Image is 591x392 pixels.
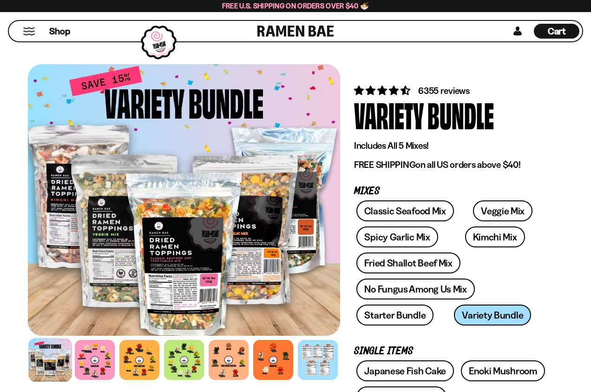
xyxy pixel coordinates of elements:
strong: FREE SHIPPING [354,159,415,170]
a: Starter Bundle [356,305,433,326]
div: Variety [354,97,424,132]
a: Japanese Fish Cake [356,360,454,381]
p: Mixes [354,187,549,196]
a: Kimchi Mix [465,226,525,247]
p: Includes All 5 Mixes! [354,140,549,152]
span: 4.63 stars [354,85,412,96]
a: Veggie Mix [473,200,532,221]
p: on all US orders above $40! [354,159,549,171]
span: Cart [548,26,566,37]
a: Classic Seafood Mix [356,200,453,221]
div: Cart [534,21,579,41]
span: Shop [49,25,70,38]
button: Mobile Menu Trigger [23,27,35,35]
div: Bundle [427,97,494,132]
a: Fried Shallot Beef Mix [356,252,460,273]
a: Shop [49,24,70,39]
span: 6355 reviews [418,85,470,96]
p: Single Items [354,347,549,356]
span: Free U.S. Shipping on Orders over $40 🍜 [222,1,369,10]
a: Spicy Garlic Mix [356,226,438,247]
a: No Fungus Among Us Mix [356,279,474,299]
a: Enoki Mushroom [461,360,545,381]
